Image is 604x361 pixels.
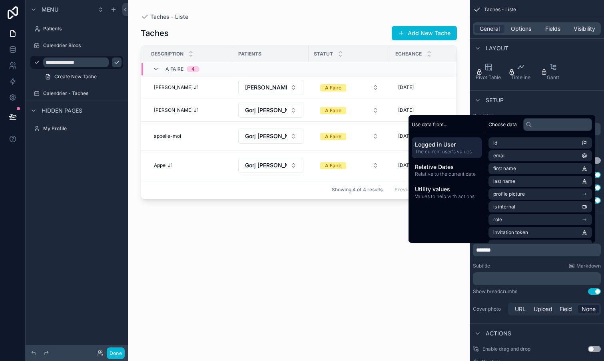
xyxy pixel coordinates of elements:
[409,134,485,206] div: scrollable content
[476,74,501,81] span: Pivot Table
[545,25,560,33] span: Fields
[107,347,125,359] button: Done
[473,288,517,295] div: Show breadcrumbs
[547,74,559,81] span: Gantt
[30,87,123,100] a: Calendrier - Taches
[505,60,536,84] button: Timeline
[582,305,596,313] span: None
[473,263,490,269] label: Subtitle
[473,306,505,312] label: Cover photo
[238,51,261,57] span: Patients
[415,193,478,200] span: Values to help with actions
[486,44,508,52] span: Layout
[43,90,122,97] label: Calendrier - Taches
[534,305,552,313] span: Upload
[30,39,123,52] a: Calendrier Blocs
[484,6,516,13] span: Taches - Liste
[43,42,122,49] label: Calendrier Blocs
[42,107,82,115] span: Hidden pages
[165,66,183,72] span: A Faire
[568,263,601,269] a: Markdown
[473,272,601,285] div: scrollable content
[42,6,58,14] span: Menu
[314,51,333,57] span: Statut
[488,121,517,128] span: Choose data
[473,60,504,84] button: Pivot Table
[515,305,526,313] span: URL
[574,25,595,33] span: Visibility
[415,141,478,149] span: Logged in User
[486,329,511,337] span: Actions
[415,171,478,177] span: Relative to the current date
[412,121,447,128] span: Use data from...
[576,263,601,269] span: Markdown
[473,244,601,256] div: scrollable content
[43,125,122,132] label: My Profile
[486,96,504,104] span: Setup
[40,70,123,83] a: Create New Tache
[480,25,500,33] span: General
[538,60,568,84] button: Gantt
[30,22,123,35] a: Patients
[415,185,478,193] span: Utility values
[560,305,572,313] span: Field
[395,51,422,57] span: Echeance
[473,113,494,119] label: Grouping
[43,26,122,32] label: Patients
[415,163,478,171] span: Relative Dates
[511,25,531,33] span: Options
[511,74,530,81] span: Timeline
[332,186,383,193] span: Showing 4 of 4 results
[54,73,97,80] span: Create New Tache
[30,122,123,135] a: My Profile
[151,51,183,57] span: Description
[415,149,478,155] span: The current user's values
[482,346,530,352] span: Enable drag and drop
[191,66,195,72] div: 4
